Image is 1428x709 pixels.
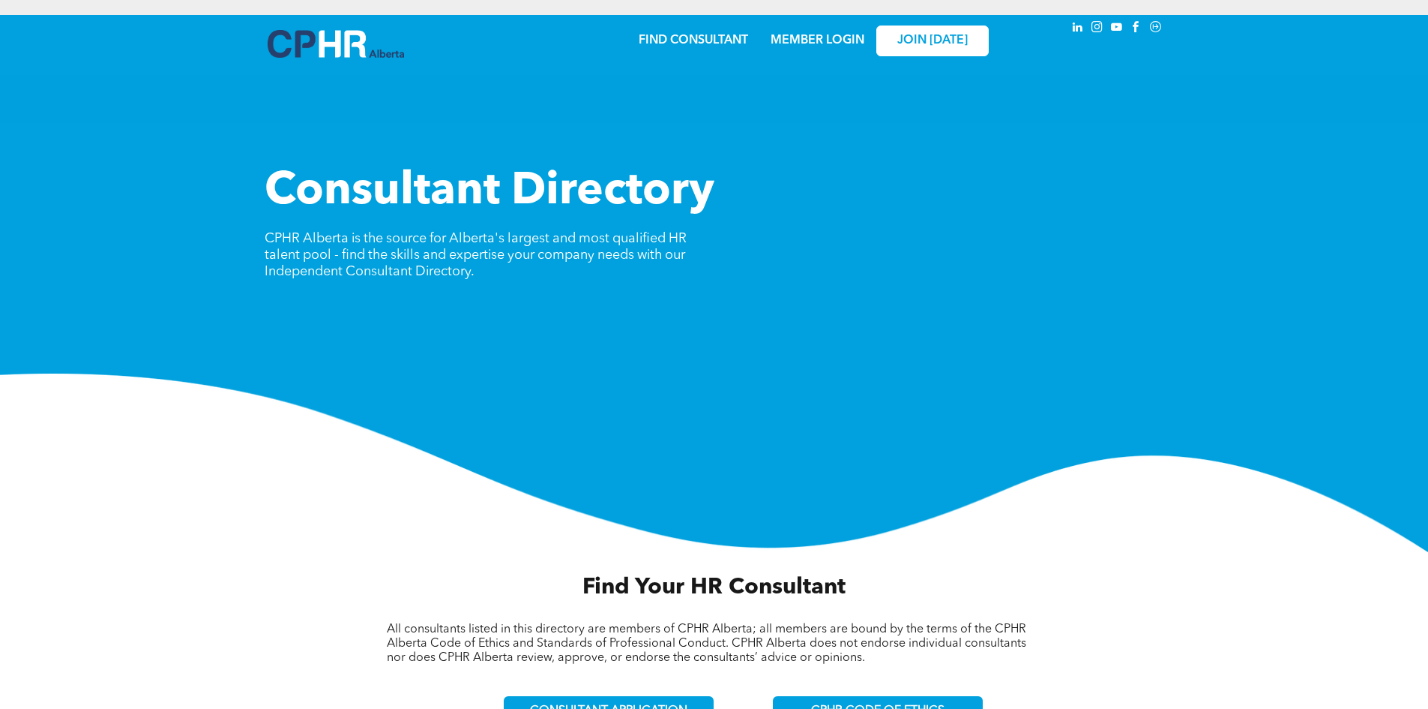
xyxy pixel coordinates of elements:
a: Social network [1148,19,1164,39]
span: CPHR Alberta is the source for Alberta's largest and most qualified HR talent pool - find the ski... [265,232,687,278]
a: facebook [1128,19,1145,39]
a: linkedin [1070,19,1086,39]
a: JOIN [DATE] [876,26,989,56]
span: JOIN [DATE] [897,34,968,48]
a: FIND CONSULTANT [639,35,748,47]
span: Find Your HR Consultant [582,576,846,599]
a: youtube [1109,19,1125,39]
span: All consultants listed in this directory are members of CPHR Alberta; all members are bound by th... [387,623,1026,664]
span: Consultant Directory [265,170,714,215]
a: instagram [1089,19,1106,39]
a: MEMBER LOGIN [771,35,864,47]
img: A blue and white logo for cp alberta [268,30,404,58]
